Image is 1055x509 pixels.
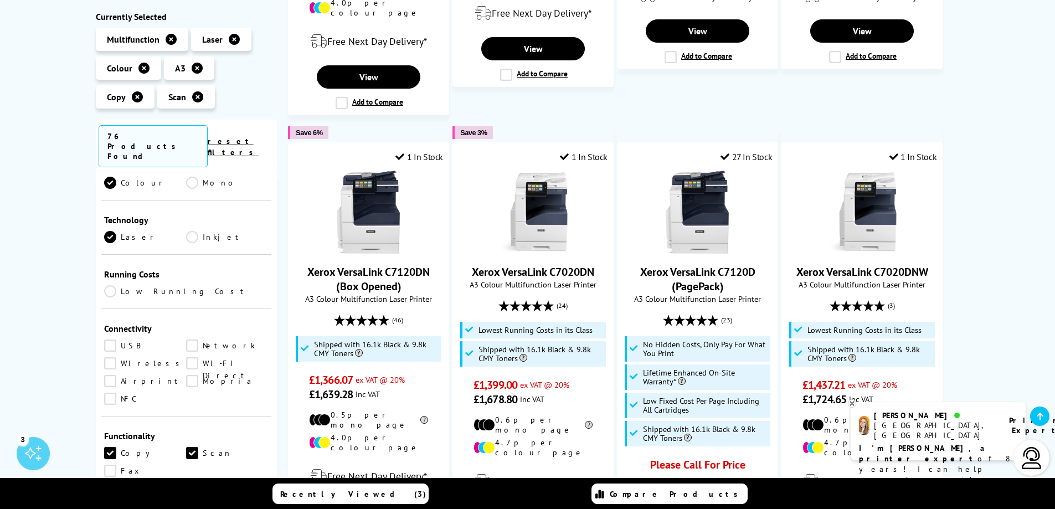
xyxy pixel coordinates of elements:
label: Add to Compare [336,97,403,109]
a: View [646,19,749,43]
a: Copy [104,447,187,459]
img: amy-livechat.png [859,416,869,435]
div: 1 In Stock [560,151,608,162]
span: inc VAT [356,389,380,399]
span: A3 Colour Multifunction Laser Printer [788,279,936,290]
a: Fax [104,465,187,477]
a: Xerox VersaLink C7120D (PagePack) [640,265,755,294]
div: 1 In Stock [395,151,443,162]
a: NFC [104,393,187,405]
span: Copy [107,91,126,102]
img: Xerox VersaLink C7020DNW [821,171,904,254]
a: Xerox VersaLink C7120D (PagePack) [656,245,739,256]
label: Add to Compare [500,69,568,81]
span: Scan [168,91,186,102]
span: No Hidden Costs, Only Pay For What You Print [643,340,768,358]
span: Shipped with 16.1k Black & 9.8k CMY Toners [314,340,439,358]
button: Save 6% [288,126,328,139]
a: View [317,65,420,89]
span: (46) [392,310,403,331]
span: inc VAT [520,394,544,404]
img: user-headset-light.svg [1021,447,1043,469]
a: Xerox VersaLink C7020DN [472,265,594,279]
span: Laser [202,34,223,45]
div: Running Costs [104,269,269,280]
div: 3 [17,433,29,445]
a: Low Running Cost [104,285,269,297]
span: Low Fixed Cost Per Page Including All Cartridges [643,397,768,414]
div: Functionality [104,430,269,441]
div: [GEOGRAPHIC_DATA], [GEOGRAPHIC_DATA] [874,420,995,440]
li: 4.7p per colour page [474,438,593,457]
a: View [481,37,584,60]
span: Shipped with 16.1k Black & 9.8k CMY Toners [807,345,933,363]
span: (3) [888,295,895,316]
span: A3 Colour Multifunction Laser Printer [459,279,608,290]
a: Mono [186,177,269,189]
div: modal_delivery [459,466,608,497]
p: of 8 years! I can help you choose the right product [859,443,1017,496]
img: Xerox VersaLink C7120D (PagePack) [656,171,739,254]
span: (24) [557,295,568,316]
span: inc VAT [849,394,873,404]
button: Save 3% [452,126,492,139]
b: I'm [PERSON_NAME], a printer expert [859,443,988,464]
span: ex VAT @ 20% [356,374,405,385]
a: Network [186,340,269,352]
label: Add to Compare [665,51,732,63]
span: Shipped with 16.1k Black & 9.8k CMY Toners [478,345,604,363]
span: ex VAT @ 20% [520,379,569,390]
li: 4.0p per colour page [309,433,428,453]
img: Xerox VersaLink C7020DN [492,171,575,254]
label: Add to Compare [829,51,897,63]
span: £1,639.28 [309,387,353,402]
a: Airprint [104,375,187,387]
div: modal_delivery [294,461,443,492]
div: 27 In Stock [721,151,772,162]
span: Lowest Running Costs in its Class [807,326,922,335]
div: [PERSON_NAME] [874,410,995,420]
a: Wi-Fi Direct [186,357,269,369]
a: Xerox VersaLink C7020DNW [821,245,904,256]
li: 0.6p per mono page [474,415,593,435]
a: Colour [104,177,187,189]
li: 4.7p per colour page [802,438,922,457]
a: Xerox VersaLink C7020DNW [796,265,928,279]
a: Mopria [186,375,269,387]
span: Compare Products [610,489,744,499]
span: £1,724.65 [802,392,846,407]
span: £1,678.80 [474,392,517,407]
span: A3 Colour Multifunction Laser Printer [294,294,443,304]
a: Xerox VersaLink C7020DN [492,245,575,256]
a: Scan [186,447,269,459]
span: A3 Colour Multifunction Laser Printer [623,294,772,304]
span: 76 Products Found [99,125,208,167]
li: 0.5p per mono page [309,410,428,430]
a: reset filters [208,136,259,157]
span: £1,437.21 [802,378,845,392]
span: Lifetime Enhanced On-Site Warranty* [643,368,768,386]
div: modal_delivery [294,26,443,57]
div: 1 In Stock [889,151,937,162]
span: Colour [107,63,132,74]
span: £1,399.00 [474,378,517,392]
span: Lowest Running Costs in its Class [478,326,593,335]
div: Please Call For Price [638,457,757,477]
span: Save 6% [296,128,322,137]
span: A3 [175,63,186,74]
a: Xerox VersaLink C7120DN (Box Opened) [307,265,430,294]
span: Save 3% [460,128,487,137]
span: ex VAT @ 20% [848,379,897,390]
img: Xerox VersaLink C7120DN (Box Opened) [327,171,410,254]
li: 0.6p per mono page [802,415,922,435]
div: Technology [104,214,269,225]
a: Xerox VersaLink C7120DN (Box Opened) [327,245,410,256]
span: Multifunction [107,34,159,45]
a: Inkjet [186,231,269,243]
a: Laser [104,231,187,243]
a: Wireless [104,357,187,369]
a: Recently Viewed (3) [272,484,429,504]
span: Recently Viewed (3) [280,489,426,499]
a: USB [104,340,187,352]
span: £1,366.07 [309,373,353,387]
